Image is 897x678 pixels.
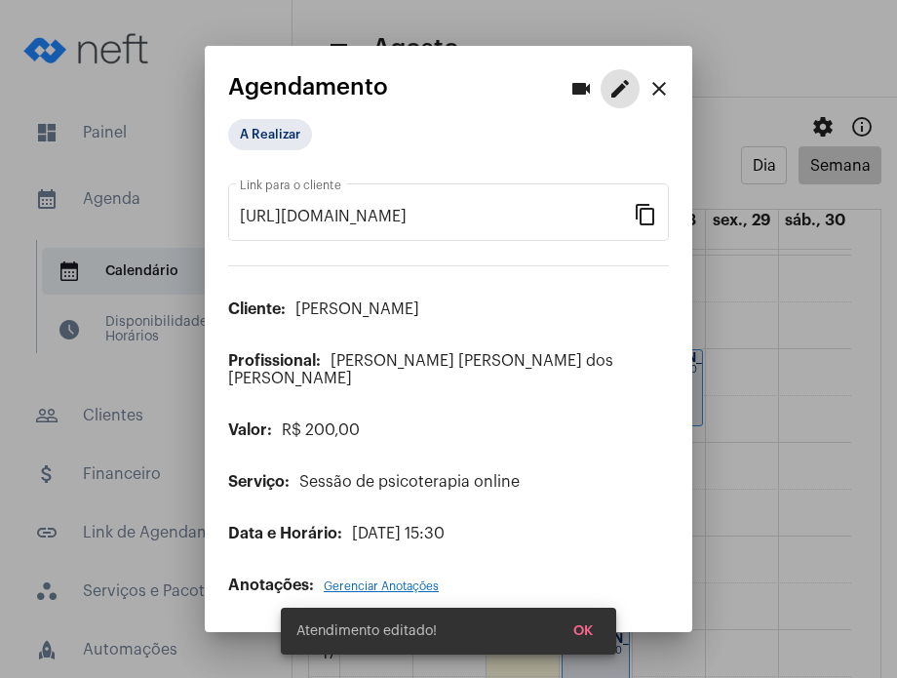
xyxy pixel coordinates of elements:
[228,301,286,317] span: Cliente:
[634,202,657,225] mat-icon: content_copy
[558,614,608,649] button: OK
[228,74,388,100] span: Agendamento
[647,77,671,100] mat-icon: close
[228,353,321,369] span: Profissional:
[282,422,360,438] span: R$ 200,00
[324,580,439,592] span: Gerenciar Anotações
[228,353,613,386] span: [PERSON_NAME] [PERSON_NAME] dos [PERSON_NAME]
[569,77,593,100] mat-icon: videocam
[299,474,520,490] span: Sessão de psicoterapia online
[296,621,437,641] span: Atendimento editado!
[228,119,312,150] mat-chip: A Realizar
[295,301,419,317] span: [PERSON_NAME]
[573,624,593,638] span: OK
[608,77,632,100] mat-icon: edit
[240,208,634,225] input: Link
[352,526,445,541] span: [DATE] 15:30
[228,526,342,541] span: Data e Horário:
[228,422,272,438] span: Valor:
[228,474,290,490] span: Serviço:
[228,578,314,593] span: Anotações:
